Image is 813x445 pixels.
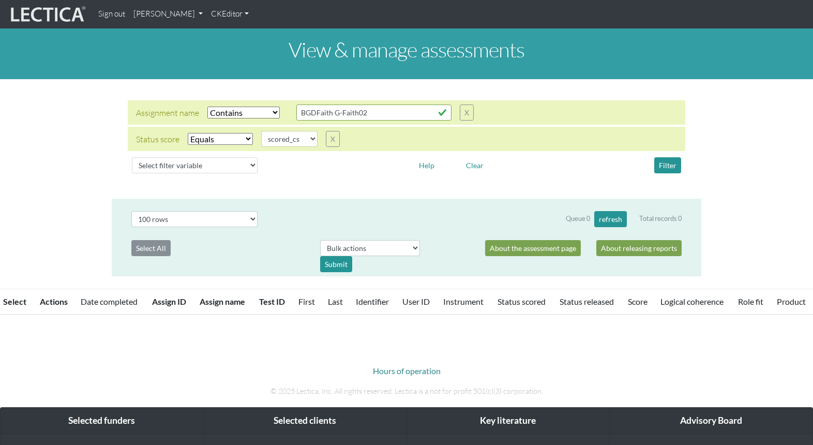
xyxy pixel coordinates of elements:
[129,4,207,24] a: [PERSON_NAME]
[498,296,546,306] a: Status scored
[328,296,343,306] a: Last
[485,240,581,256] a: About the assessment page
[407,408,610,434] div: Key literature
[1,408,203,434] div: Selected funders
[146,289,193,315] th: Assign ID
[8,5,86,24] img: lecticalive
[131,240,171,256] button: Select All
[414,157,439,173] button: Help
[298,296,315,306] a: First
[373,366,441,376] a: Hours of operation
[777,296,806,306] a: Product
[81,296,138,306] a: Date completed
[443,296,484,306] a: Instrument
[628,296,648,306] a: Score
[414,159,439,169] a: Help
[119,385,694,397] p: © 2025 Lectica, Inc. All rights reserved. Lectica is a not for profit 501(c)(3) corporation.
[136,107,199,119] div: Assignment name
[253,289,292,315] th: Test ID
[566,211,682,227] div: Queue 0 Total records 0
[193,289,253,315] th: Assign name
[610,408,812,434] div: Advisory Board
[207,4,253,24] a: CKEditor
[356,296,389,306] a: Identifier
[738,296,763,306] a: Role fit
[94,4,129,24] a: Sign out
[461,157,488,173] button: Clear
[136,133,179,145] div: Status score
[654,157,681,173] button: Filter
[320,256,352,272] div: Submit
[560,296,614,306] a: Status released
[596,240,682,256] a: About releasing reports
[660,296,724,306] a: Logical coherence
[204,408,406,434] div: Selected clients
[460,105,474,121] button: X
[326,131,340,147] button: X
[34,289,75,315] th: Actions
[402,296,430,306] a: User ID
[594,211,627,227] button: refresh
